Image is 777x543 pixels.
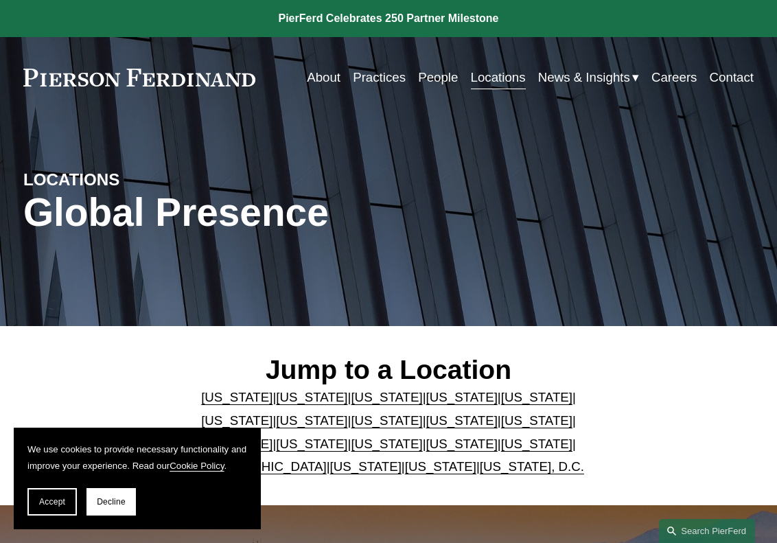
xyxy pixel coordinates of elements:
[710,65,754,90] a: Contact
[14,428,261,529] section: Cookie banner
[501,390,572,404] a: [US_STATE]
[351,390,422,404] a: [US_STATE]
[426,437,498,451] a: [US_STATE]
[307,65,340,90] a: About
[176,354,602,386] h2: Jump to a Location
[426,413,498,428] a: [US_STATE]
[330,459,402,474] a: [US_STATE]
[501,413,572,428] a: [US_STATE]
[471,65,526,90] a: Locations
[418,65,458,90] a: People
[23,191,510,235] h1: Global Presence
[405,459,476,474] a: [US_STATE]
[351,413,422,428] a: [US_STATE]
[23,170,206,191] h4: LOCATIONS
[426,390,498,404] a: [US_STATE]
[201,390,272,404] a: [US_STATE]
[353,65,406,90] a: Practices
[651,65,697,90] a: Careers
[501,437,572,451] a: [US_STATE]
[276,390,347,404] a: [US_STATE]
[351,437,422,451] a: [US_STATE]
[170,461,224,471] a: Cookie Policy
[538,65,639,90] a: folder dropdown
[276,413,347,428] a: [US_STATE]
[97,497,126,507] span: Decline
[659,519,755,543] a: Search this site
[86,488,136,516] button: Decline
[276,437,347,451] a: [US_STATE]
[27,441,247,474] p: We use cookies to provide necessary functionality and improve your experience. Read our .
[176,386,602,478] p: | | | | | | | | | | | | | | | | | |
[538,66,630,89] span: News & Insights
[201,413,272,428] a: [US_STATE]
[27,488,77,516] button: Accept
[480,459,584,474] a: [US_STATE], D.C.
[39,497,65,507] span: Accept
